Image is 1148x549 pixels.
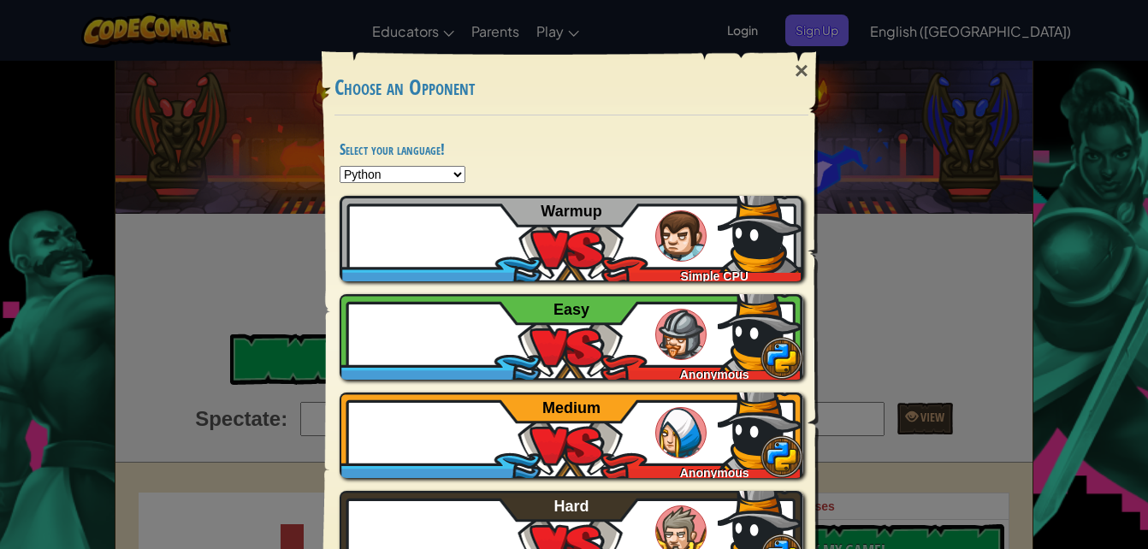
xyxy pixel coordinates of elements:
[541,203,601,220] span: Warmup
[655,407,707,458] img: humans_ladder_medium.png
[340,294,803,380] a: Anonymous
[680,368,749,381] span: Anonymous
[554,498,589,515] span: Hard
[334,76,808,99] h3: Choose an Opponent
[340,393,803,478] a: Anonymous
[655,309,707,360] img: humans_ladder_easy.png
[718,286,803,371] img: tAAAAAElFTkSuQmCC
[718,384,803,469] img: tAAAAAElFTkSuQmCC
[680,466,749,480] span: Anonymous
[553,301,589,318] span: Easy
[340,141,803,157] h4: Select your language!
[542,399,601,416] span: Medium
[681,269,749,283] span: Simple CPU
[782,46,821,96] div: ×
[340,196,803,281] a: Simple CPU
[718,187,803,273] img: tAAAAAElFTkSuQmCC
[655,210,707,262] img: humans_ladder_tutorial.png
